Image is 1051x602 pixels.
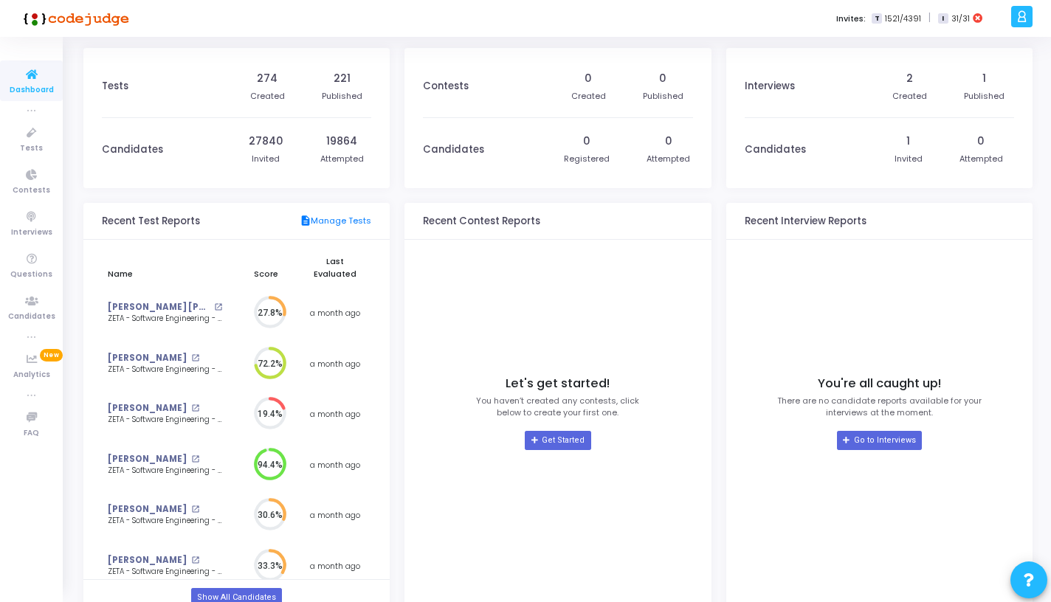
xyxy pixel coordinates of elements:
[298,247,371,288] th: Last Evaluated
[214,303,222,311] mat-icon: open_in_new
[102,247,234,288] th: Name
[585,71,592,86] div: 0
[300,215,371,228] a: Manage Tests
[257,71,278,86] div: 274
[298,389,371,440] td: a month ago
[108,301,210,314] a: [PERSON_NAME] [PERSON_NAME] Kottam
[892,90,927,103] div: Created
[951,13,970,25] span: 31/31
[928,10,931,26] span: |
[24,427,39,440] span: FAQ
[108,554,187,567] a: [PERSON_NAME]
[320,153,364,165] div: Attempted
[959,153,1003,165] div: Attempted
[191,404,199,412] mat-icon: open_in_new
[322,90,362,103] div: Published
[298,440,371,491] td: a month ago
[108,415,222,426] div: ZETA - Software Engineering - 2025 - [DATE]
[506,376,610,391] h4: Let's get started!
[191,556,199,564] mat-icon: open_in_new
[108,314,222,325] div: ZETA - Software Engineering - 2025 - [DATE]
[298,541,371,592] td: a month ago
[191,505,199,513] mat-icon: open_in_new
[665,134,672,149] div: 0
[252,153,280,165] div: Invited
[647,153,690,165] div: Attempted
[982,71,986,86] div: 1
[40,349,63,361] span: New
[583,134,590,149] div: 0
[777,395,982,419] p: There are no candidate reports available for your interviews at the moment.
[643,90,683,103] div: Published
[108,516,222,527] div: ZETA - Software Engineering - 2025 - [DATE]
[938,13,948,24] span: I
[298,339,371,390] td: a month ago
[102,144,163,156] h3: Candidates
[191,354,199,362] mat-icon: open_in_new
[334,71,351,86] div: 221
[191,455,199,463] mat-icon: open_in_new
[423,80,469,92] h3: Contests
[13,184,50,197] span: Contests
[102,215,200,227] h3: Recent Test Reports
[977,134,985,149] div: 0
[423,144,484,156] h3: Candidates
[250,90,285,103] div: Created
[423,215,540,227] h3: Recent Contest Reports
[108,453,187,466] a: [PERSON_NAME]
[476,395,639,419] p: You haven’t created any contests, click below to create your first one.
[108,503,187,516] a: [PERSON_NAME]
[818,376,941,391] h4: You're all caught up!
[108,364,222,376] div: ZETA - Software Engineering - 2025 - [DATE]
[745,215,866,227] h3: Recent Interview Reports
[745,144,806,156] h3: Candidates
[10,269,52,281] span: Questions
[102,80,128,92] h3: Tests
[885,13,921,25] span: 1521/4391
[300,215,311,228] mat-icon: description
[564,153,610,165] div: Registered
[20,142,43,155] span: Tests
[906,134,910,149] div: 1
[745,80,795,92] h3: Interviews
[872,13,881,24] span: T
[11,226,52,239] span: Interviews
[108,352,187,364] a: [PERSON_NAME]
[108,567,222,578] div: ZETA - Software Engineering - 2025 - [DATE]
[18,4,129,33] img: logo
[108,466,222,477] div: ZETA - Software Engineering - 2025 - [DATE]
[837,431,922,450] a: Go to Interviews
[571,90,606,103] div: Created
[836,13,866,25] label: Invites:
[298,288,371,339] td: a month ago
[13,369,50,381] span: Analytics
[298,490,371,541] td: a month ago
[964,90,1005,103] div: Published
[10,84,54,97] span: Dashboard
[659,71,666,86] div: 0
[326,134,357,149] div: 19864
[906,71,913,86] div: 2
[249,134,283,149] div: 27840
[525,431,590,450] a: Get Started
[8,311,55,323] span: Candidates
[895,153,923,165] div: Invited
[234,247,298,288] th: Score
[108,402,187,415] a: [PERSON_NAME]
